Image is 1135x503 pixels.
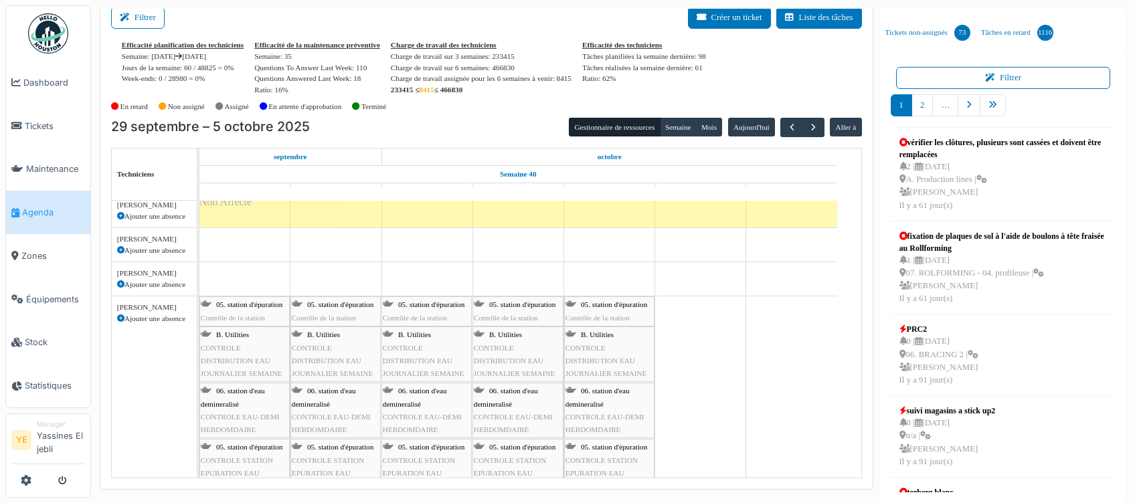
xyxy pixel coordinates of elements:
[6,364,90,407] a: Statistiques
[254,62,380,74] div: : 110
[254,74,349,82] span: translation missing: fr.stat.questions_answered_last_week
[201,344,282,377] span: CONTROLE DISTRIBUTION EAU JOURNALIER SEMAINE
[11,430,31,450] li: YE
[117,170,155,178] span: Techniciens
[201,314,265,322] span: Contrôle de la station
[932,94,958,116] a: …
[581,330,614,338] span: B. Utilities
[398,300,464,308] span: 05. station d'épuration
[899,136,1108,161] div: vérifier les clôtures, plusieurs sont cassées et doivent être remplacées
[6,104,90,148] a: Tickets
[292,456,373,490] span: CONTROLE STATION EPURATION EAU JOURNALIER SEMAINE
[696,118,723,136] button: Mois
[398,330,431,338] span: B. Utilities
[254,84,380,96] div: Ratio: 16%
[270,148,311,165] a: 29 septembre 2025
[954,25,970,41] div: 73
[474,387,538,407] span: 06. station d'eau demineralisé
[307,330,340,338] span: B. Utilities
[474,413,553,433] span: CONTROLE EAU-DEMI HEBDOMDAIRE
[776,7,862,29] button: Liste des tâches
[307,300,373,308] span: 05. station d'épuration
[383,456,464,490] span: CONTROLE STATION EPURATION EAU JOURNALIER SEMAINE
[778,183,805,200] a: 5 octobre 2025
[594,148,625,165] a: 1 octobre 2025
[292,314,356,322] span: Contrôle de la station
[28,13,68,54] img: Badge_color-CXgf-gQk.svg
[830,118,861,136] button: Aller à
[216,300,282,308] span: 05. station d'épuration
[582,39,706,51] div: Efficacité des techniciens
[117,313,191,324] div: Ajouter une absence
[565,387,630,407] span: 06. station d'eau demineralisé
[6,321,90,365] a: Stock
[660,118,697,136] button: Semaine
[11,419,85,464] a: YE ManagerYassines El jebli
[230,183,258,200] a: 29 septembre 2025
[117,199,191,211] div: [PERSON_NAME]
[474,344,555,377] span: CONTROLE DISTRIBUTION EAU JOURNALIER SEMAINE
[383,314,447,322] span: Contrôle de la station
[976,15,1059,51] a: Tâches en retard
[391,73,572,84] div: Charge de travail assignée pour les 6 semaines à venir: 8415
[911,94,933,116] a: 2
[6,278,90,321] a: Équipements
[497,166,539,183] a: Semaine 40
[122,73,244,84] div: Week-ends: 0 / 28980 = 0%
[728,118,775,136] button: Aujourd'hui
[899,405,996,417] div: suivi magasins a stick up2
[899,417,996,468] div: 0 | [DATE] n/a | [PERSON_NAME] Il y a 91 jour(s)
[899,323,978,335] div: PRC2
[254,51,380,62] div: Semaine: 35
[122,51,244,62] div: Semaine: [DATE] [DATE]
[688,7,771,29] button: Créer un ticket
[22,206,85,219] span: Agenda
[383,387,447,407] span: 06. station d'eau demineralisé
[581,443,647,451] span: 05. station d'épuration
[391,84,572,96] div: 233415 ≤ ≤ 466830
[880,15,976,51] a: Tickets non-assignés
[117,245,191,256] div: Ajouter une absence
[891,94,912,116] a: 1
[474,456,555,490] span: CONTROLE STATION EPURATION EAU JOURNALIER SEMAINE
[292,387,356,407] span: 06. station d'eau demineralisé
[565,413,644,433] span: CONTROLE EAU-DEMI HEBDOMDAIRE
[391,39,572,51] div: Charge de travail des techniciens
[414,183,440,200] a: 1 octobre 2025
[565,344,647,377] span: CONTROLE DISTRIBUTION EAU JOURNALIER SEMAINE
[111,7,165,29] button: Filtrer
[899,230,1108,254] div: fixation de plaques de sol à l'aide de boulons à tête fraisée au Rollforming
[896,133,1111,215] a: vérifier les clôtures, plusieurs sont cassées et doivent être remplacées 2 |[DATE] A. Production ...
[117,279,191,290] div: Ajouter une absence
[780,118,802,137] button: Précédent
[6,61,90,104] a: Dashboard
[25,120,85,132] span: Tickets
[292,413,371,433] span: CONTROLE EAU-DEMI HEBDOMDAIRE
[489,300,555,308] span: 05. station d'épuration
[896,401,999,472] a: suivi magasins a stick up2 0 |[DATE] n/a | [PERSON_NAME]Il y a 91 jour(s)
[111,119,310,135] h2: 29 septembre – 5 octobre 2025
[168,101,205,112] label: Non assigné
[37,419,85,429] div: Manager
[25,336,85,348] span: Stock
[201,456,282,490] span: CONTROLE STATION EPURATION EAU JOURNALIER SEMAINE
[896,67,1111,89] button: Filtrer
[199,196,252,207] span: Non Affecté
[201,413,280,433] span: CONTROLE EAU-DEMI HEBDOMDAIRE
[596,183,622,200] a: 3 octobre 2025
[6,191,90,234] a: Agenda
[1037,25,1053,41] div: 1116
[581,300,647,308] span: 05. station d'épuration
[899,335,978,387] div: 0 | [DATE] 06. BRACING 2 | [PERSON_NAME] Il y a 91 jour(s)
[569,118,660,136] button: Gestionnaire de ressources
[565,456,647,490] span: CONTROLE STATION EPURATION EAU JOURNALIER SEMAINE
[307,443,373,451] span: 05. station d'épuration
[225,101,249,112] label: Assigné
[582,73,706,84] div: Ratio: 62%
[6,148,90,191] a: Maintenance
[21,249,85,262] span: Zones
[292,344,373,377] span: CONTROLE DISTRIBUTION EAU JOURNALIER SEMAINE
[122,39,244,51] div: Efficacité planification des techniciens
[582,51,706,62] div: Tâches planifiées la semaine dernière: 98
